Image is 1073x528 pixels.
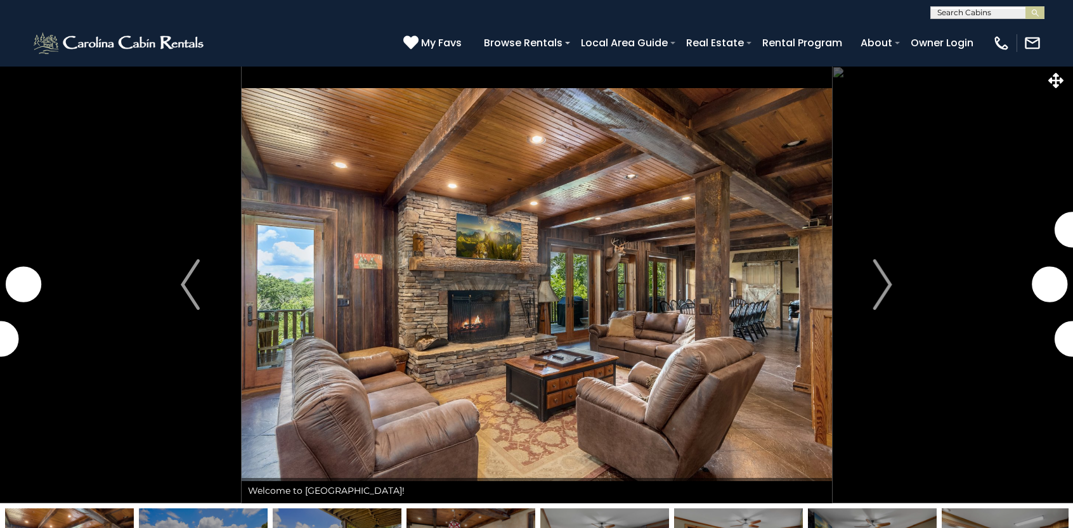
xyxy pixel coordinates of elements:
[421,35,462,51] span: My Favs
[873,259,892,310] img: arrow
[1024,34,1041,52] img: mail-regular-white.png
[181,259,200,310] img: arrow
[854,32,899,54] a: About
[403,35,465,51] a: My Favs
[992,34,1010,52] img: phone-regular-white.png
[32,30,207,56] img: White-1-2.png
[831,66,934,503] button: Next
[680,32,750,54] a: Real Estate
[756,32,849,54] a: Rental Program
[904,32,980,54] a: Owner Login
[139,66,242,503] button: Previous
[575,32,674,54] a: Local Area Guide
[478,32,569,54] a: Browse Rentals
[242,478,832,503] div: Welcome to [GEOGRAPHIC_DATA]!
